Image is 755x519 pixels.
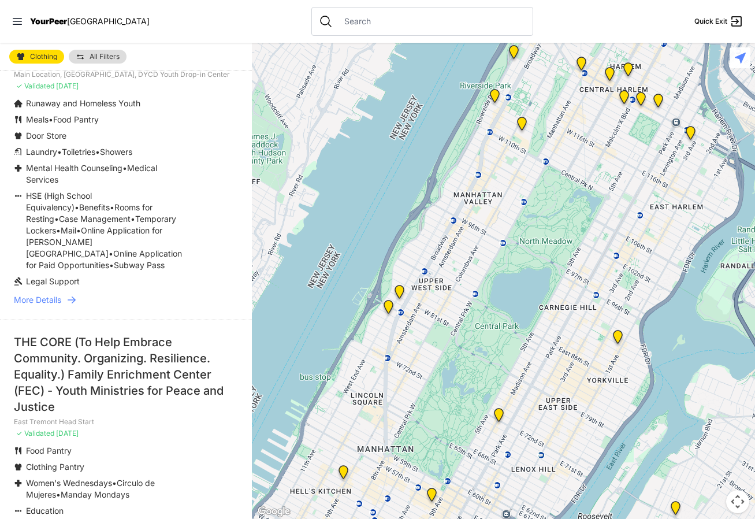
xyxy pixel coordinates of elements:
div: 9th Avenue Drop-in Center [336,465,351,484]
p: Main Location, [GEOGRAPHIC_DATA], DYCD Youth Drop-in Center [14,70,238,79]
span: [DATE] [56,81,79,90]
div: Pathways Adult Drop-In Program [392,285,407,303]
span: Laundry [26,147,57,157]
div: Manhattan [634,92,648,110]
span: • [112,478,117,488]
span: Manday Mondays [61,490,129,499]
div: Manhattan [621,62,635,81]
input: Search [337,16,526,27]
span: Benefits [79,202,110,212]
span: HSE (High School Equivalency) [26,191,92,212]
span: • [76,225,81,235]
span: YourPeer [30,16,67,26]
a: More Details [14,294,238,306]
span: Subway Pass [114,260,165,270]
span: More Details [14,294,61,306]
span: Legal Support [26,276,80,286]
span: Door Store [26,131,66,140]
span: All Filters [90,53,120,60]
a: Clothing [9,50,64,64]
div: Manhattan [507,45,521,64]
span: • [49,114,53,124]
button: Map camera controls [726,490,749,513]
span: Case Management [59,214,131,224]
span: Education [26,506,64,516]
span: • [109,249,113,258]
span: [DATE] [56,429,79,438]
div: East Harlem [651,94,665,112]
img: Google [255,504,293,519]
a: All Filters [69,50,127,64]
span: • [95,147,100,157]
span: Meals [26,114,49,124]
a: Open this area in Google Maps (opens a new window) [255,504,293,519]
span: Runaway and Homeless Youth [26,98,140,108]
div: The PILLARS – Holistic Recovery Support [574,57,589,75]
span: Women's Wednesdays [26,478,112,488]
span: Food Pantry [26,446,72,455]
div: The Cathedral Church of St. John the Divine [515,117,529,135]
span: Clothing [30,53,57,60]
span: ✓ Validated [16,81,54,90]
span: • [56,225,61,235]
span: Toiletries [62,147,95,157]
span: • [122,163,127,173]
span: ✓ Validated [16,429,54,438]
span: [GEOGRAPHIC_DATA] [67,16,150,26]
a: YourPeer[GEOGRAPHIC_DATA] [30,18,150,25]
div: THE CORE (To Help Embrace Community. Organizing. Resilience. Equality.) Family Enrichment Center ... [14,334,238,415]
span: • [131,214,135,224]
span: Quick Exit [694,17,727,26]
span: • [54,214,59,224]
span: Showers [100,147,132,157]
span: Online Application for [PERSON_NAME][GEOGRAPHIC_DATA] [26,225,162,258]
span: Mail [61,225,76,235]
span: • [75,202,79,212]
span: • [57,147,62,157]
span: Clothing Pantry [26,462,84,472]
span: Mental Health Counseling [26,163,122,173]
div: Uptown/Harlem DYCD Youth Drop-in Center [602,67,617,86]
span: • [109,260,114,270]
a: Quick Exit [694,14,743,28]
span: • [56,490,61,499]
span: • [110,202,114,212]
p: East Tremont Head Start [14,417,238,427]
div: Main Location [683,126,698,144]
div: Avenue Church [611,330,625,349]
div: Ford Hall [488,89,502,107]
div: Manhattan [492,408,506,427]
span: Food Pantry [53,114,99,124]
